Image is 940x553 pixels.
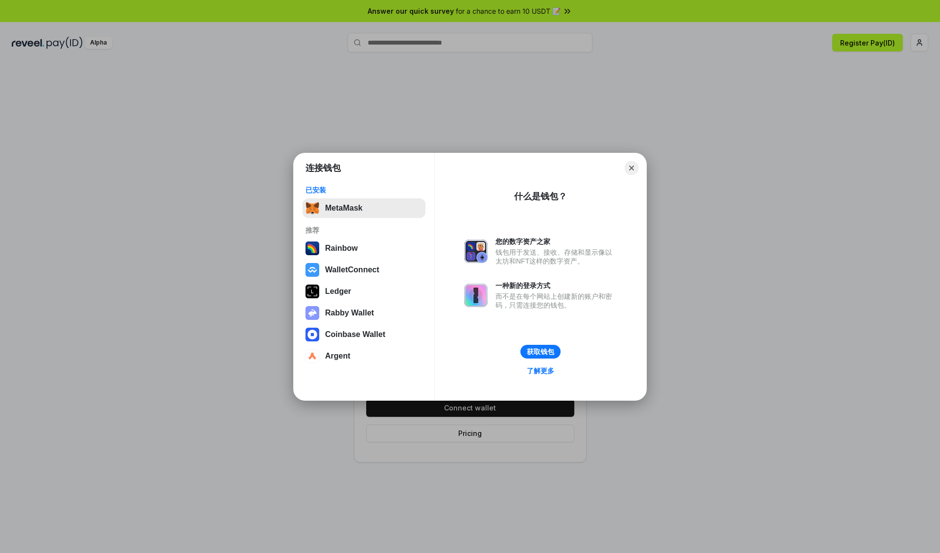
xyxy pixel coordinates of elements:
[495,281,617,290] div: 一种新的登录方式
[305,201,319,215] img: svg+xml,%3Csvg%20fill%3D%22none%22%20height%3D%2233%22%20viewBox%3D%220%200%2035%2033%22%20width%...
[325,330,385,339] div: Coinbase Wallet
[325,352,351,361] div: Argent
[303,346,425,366] button: Argent
[303,303,425,323] button: Rabby Wallet
[625,161,638,175] button: Close
[527,366,554,375] div: 了解更多
[303,260,425,280] button: WalletConnect
[305,186,423,194] div: 已安装
[303,325,425,344] button: Coinbase Wallet
[305,306,319,320] img: svg+xml,%3Csvg%20xmlns%3D%22http%3A%2F%2Fwww.w3.org%2F2000%2Fsvg%22%20fill%3D%22none%22%20viewBox...
[464,240,488,263] img: svg+xml,%3Csvg%20xmlns%3D%22http%3A%2F%2Fwww.w3.org%2F2000%2Fsvg%22%20fill%3D%22none%22%20viewBox...
[527,347,554,356] div: 获取钱包
[305,349,319,363] img: svg+xml,%3Csvg%20width%3D%2228%22%20height%3D%2228%22%20viewBox%3D%220%200%2028%2028%22%20fill%3D...
[520,345,561,359] button: 获取钱包
[305,328,319,341] img: svg+xml,%3Csvg%20width%3D%2228%22%20height%3D%2228%22%20viewBox%3D%220%200%2028%2028%22%20fill%3D...
[325,204,362,213] div: MetaMask
[305,263,319,277] img: svg+xml,%3Csvg%20width%3D%2228%22%20height%3D%2228%22%20viewBox%3D%220%200%2028%2028%22%20fill%3D...
[305,162,341,174] h1: 连接钱包
[495,237,617,246] div: 您的数字资产之家
[495,292,617,310] div: 而不是在每个网站上创建新的账户和密码，只需连接您的钱包。
[325,265,379,274] div: WalletConnect
[521,364,560,377] a: 了解更多
[303,198,425,218] button: MetaMask
[325,287,351,296] div: Ledger
[325,309,374,317] div: Rabby Wallet
[305,241,319,255] img: svg+xml,%3Csvg%20width%3D%22120%22%20height%3D%22120%22%20viewBox%3D%220%200%20120%20120%22%20fil...
[303,239,425,258] button: Rainbow
[305,285,319,298] img: svg+xml,%3Csvg%20xmlns%3D%22http%3A%2F%2Fwww.w3.org%2F2000%2Fsvg%22%20width%3D%2228%22%20height%3...
[303,282,425,301] button: Ledger
[305,226,423,235] div: 推荐
[464,284,488,307] img: svg+xml,%3Csvg%20xmlns%3D%22http%3A%2F%2Fwww.w3.org%2F2000%2Fsvg%22%20fill%3D%22none%22%20viewBox...
[325,244,358,253] div: Rainbow
[495,248,617,265] div: 钱包用于发送、接收、存储和显示像以太坊和NFT这样的数字资产。
[514,191,567,202] div: 什么是钱包？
